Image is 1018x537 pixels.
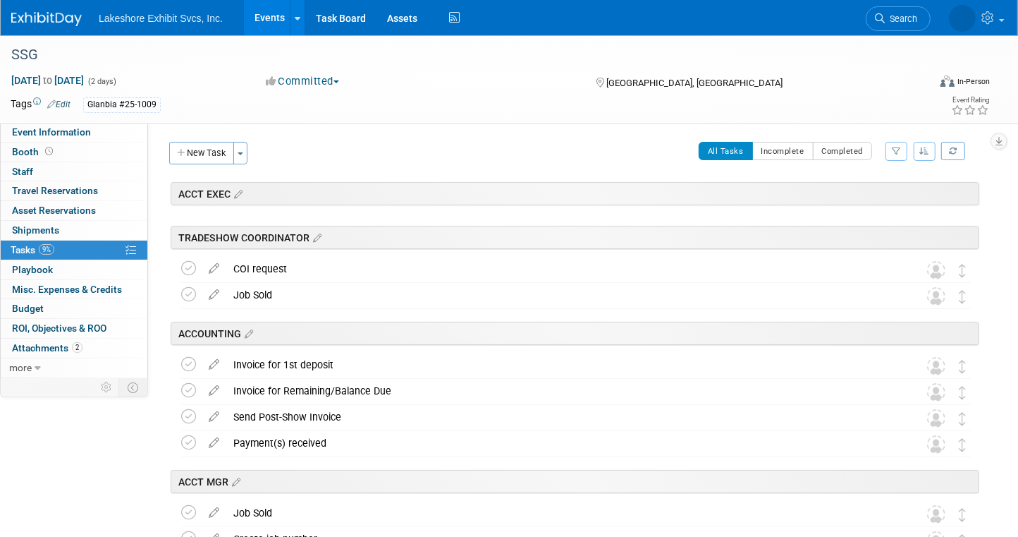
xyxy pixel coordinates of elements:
a: edit [202,507,226,519]
div: Send Post-Show Invoice [226,405,899,429]
span: Budget [12,303,44,314]
a: Edit sections [231,186,243,200]
div: TRADESHOW COORDINATOR [171,226,979,249]
i: Move task [959,508,966,521]
button: Incomplete [752,142,814,160]
div: Glanbia #25-1009 [83,97,161,112]
button: All Tasks [699,142,753,160]
span: Misc. Expenses & Credits [12,284,122,295]
a: Refresh [941,142,965,160]
img: Unassigned [927,261,945,279]
img: Unassigned [927,287,945,306]
a: Booth [1,143,147,162]
a: Search [866,6,931,31]
span: Playbook [12,264,53,275]
a: edit [202,385,226,397]
div: In-Person [957,76,990,87]
i: Move task [959,438,966,452]
a: Staff [1,162,147,181]
a: Asset Reservations [1,201,147,220]
span: Attachments [12,342,82,354]
a: Shipments [1,221,147,240]
span: Travel Reservations [12,185,98,196]
span: Search [885,13,917,24]
a: Edit [47,99,70,109]
a: more [1,358,147,378]
a: Event Information [1,123,147,142]
a: edit [202,263,226,275]
img: Unassigned [927,383,945,402]
div: Event Format [845,73,991,95]
div: Payment(s) received [226,431,899,455]
span: Staff [12,166,33,177]
span: Booth [12,146,56,157]
span: 2 [72,342,82,353]
img: ExhibitDay [11,12,82,26]
a: edit [202,437,226,449]
img: MICHELLE MOYA [949,5,976,32]
a: edit [202,411,226,423]
i: Move task [959,412,966,426]
div: Job Sold [226,501,899,525]
td: Personalize Event Tab Strip [94,378,119,397]
div: ACCOUNTING [171,322,979,345]
span: ROI, Objectives & ROO [12,322,106,334]
img: Format-Inperson.png [940,76,955,87]
div: ACCT MGR [171,470,979,493]
span: (2 days) [87,77,116,86]
img: Unassigned [927,409,945,428]
span: Event Information [12,126,91,138]
span: Booth not reserved yet [42,146,56,157]
span: more [9,362,32,373]
a: Budget [1,299,147,318]
div: Job Sold [226,283,899,307]
a: Edit sections [241,326,253,340]
a: Edit sections [309,230,321,244]
img: Unassigned [927,357,945,375]
span: Asset Reservations [12,205,96,216]
div: ACCT EXEC [171,182,979,205]
div: Event Rating [951,97,989,104]
div: Invoice for 1st deposit [226,353,899,377]
a: Travel Reservations [1,181,147,200]
button: Completed [813,142,873,160]
span: Shipments [12,224,59,236]
td: Tags [11,97,70,113]
a: ROI, Objectives & ROO [1,319,147,338]
a: Playbook [1,260,147,279]
a: Edit sections [228,474,240,488]
button: Committed [261,74,345,89]
a: edit [202,358,226,371]
img: Unassigned [927,505,945,524]
div: Invoice for Remaining/Balance Due [226,379,899,403]
span: Tasks [11,244,54,255]
img: Unassigned [927,435,945,454]
td: Toggle Event Tabs [119,378,148,397]
span: Lakeshore Exhibit Svcs, Inc. [99,13,223,24]
a: Tasks9% [1,241,147,260]
i: Move task [959,386,966,399]
a: Misc. Expenses & Credits [1,280,147,299]
i: Move task [959,290,966,303]
span: 9% [39,244,54,255]
span: [GEOGRAPHIC_DATA], [GEOGRAPHIC_DATA] [606,78,783,88]
i: Move task [959,360,966,373]
a: Attachments2 [1,339,147,358]
i: Move task [959,264,966,277]
span: [DATE] [DATE] [11,74,85,87]
button: New Task [169,142,234,164]
div: COI request [226,257,899,281]
a: edit [202,289,226,301]
span: to [41,75,54,86]
div: SSG [6,42,907,68]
